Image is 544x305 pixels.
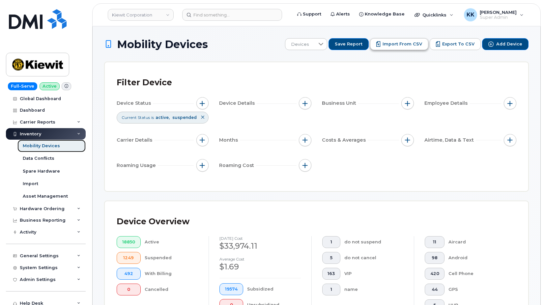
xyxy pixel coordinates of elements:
[322,236,341,248] button: 1
[117,252,141,264] button: 1249
[425,284,445,295] button: 44
[430,271,439,276] span: 420
[219,236,301,240] h4: [DATE] cost
[225,287,238,292] span: 19574
[424,100,470,107] span: Employee Details
[425,252,445,264] button: 98
[219,162,256,169] span: Roaming Cost
[122,239,135,245] span: 18850
[172,115,197,120] span: suspended
[117,213,189,230] div: Device Overview
[335,41,362,47] span: Save Report
[117,284,141,295] button: 0
[122,271,135,276] span: 492
[383,41,422,47] span: Import from CSV
[430,287,439,292] span: 44
[344,252,403,264] div: do not cancel
[430,38,481,50] button: Export to CSV
[117,74,172,91] div: Filter Device
[328,239,335,245] span: 1
[442,41,474,47] span: Export to CSV
[515,276,539,300] iframe: Messenger Launcher
[329,38,369,50] button: Save Report
[117,268,141,280] button: 492
[145,252,198,264] div: Suspended
[117,236,141,248] button: 18850
[328,287,335,292] span: 1
[122,115,150,120] span: Current Status
[117,162,158,169] span: Roaming Usage
[344,268,403,280] div: VIP
[425,268,445,280] button: 420
[322,284,341,295] button: 1
[344,284,403,295] div: name
[122,255,135,261] span: 1249
[448,268,506,280] div: Cell Phone
[145,236,198,248] div: Active
[219,137,240,144] span: Months
[151,115,154,120] span: is
[482,38,529,50] button: Add Device
[448,284,506,295] div: GPS
[285,39,315,50] span: Devices
[424,137,476,144] span: Airtime, Data & Text
[219,240,301,252] div: $33,974.11
[496,41,522,47] span: Add Device
[322,268,341,280] button: 163
[430,255,439,261] span: 98
[117,39,208,50] span: Mobility Devices
[145,268,198,280] div: With Billing
[122,287,135,292] span: 0
[322,100,358,107] span: Business Unit
[219,257,301,261] h4: Average cost
[448,252,506,264] div: Android
[322,137,368,144] span: Costs & Averages
[370,38,428,50] button: Import from CSV
[156,115,171,120] span: active
[219,283,243,295] button: 19574
[117,100,153,107] span: Device Status
[328,255,335,261] span: 5
[425,236,445,248] button: 11
[328,271,335,276] span: 163
[448,236,506,248] div: Aircard
[145,284,198,295] div: Cancelled
[219,261,301,272] div: $1.69
[344,236,403,248] div: do not suspend
[430,239,439,245] span: 11
[322,252,341,264] button: 5
[219,100,257,107] span: Device Details
[247,283,301,295] div: Subsidized
[117,137,154,144] span: Carrier Details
